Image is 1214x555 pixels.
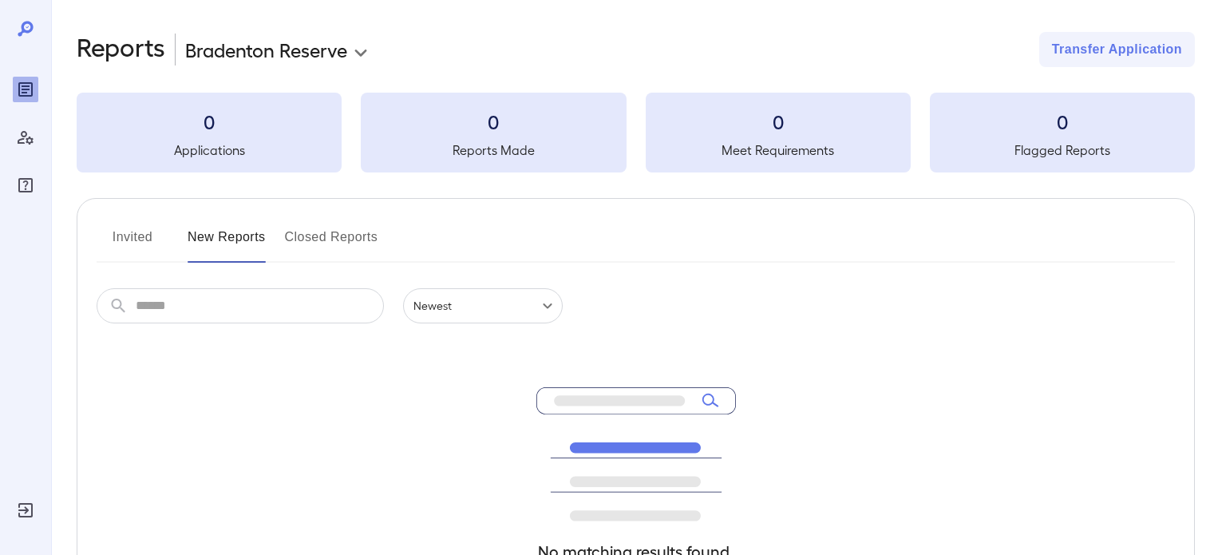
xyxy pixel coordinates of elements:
[646,109,911,134] h3: 0
[361,141,626,160] h5: Reports Made
[285,224,378,263] button: Closed Reports
[13,125,38,150] div: Manage Users
[77,141,342,160] h5: Applications
[13,77,38,102] div: Reports
[403,288,563,323] div: Newest
[77,32,165,67] h2: Reports
[646,141,911,160] h5: Meet Requirements
[13,498,38,523] div: Log Out
[188,224,266,263] button: New Reports
[77,93,1195,172] summary: 0Applications0Reports Made0Meet Requirements0Flagged Reports
[97,224,168,263] button: Invited
[1039,32,1195,67] button: Transfer Application
[361,109,626,134] h3: 0
[930,141,1195,160] h5: Flagged Reports
[185,37,347,62] p: Bradenton Reserve
[930,109,1195,134] h3: 0
[77,109,342,134] h3: 0
[13,172,38,198] div: FAQ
